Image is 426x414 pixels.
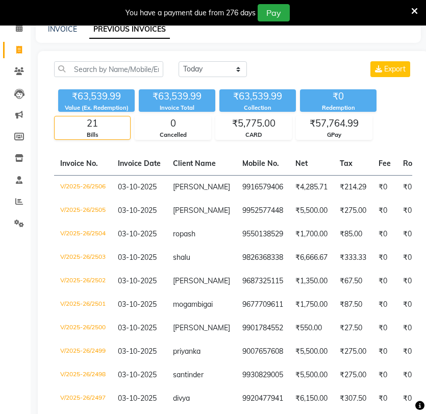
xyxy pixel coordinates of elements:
td: ₹1,350.00 [289,270,334,293]
span: 03-10-2025 [118,323,157,332]
td: 9007657608 [236,340,289,363]
td: ₹550.00 [289,316,334,340]
div: Collection [219,104,296,112]
td: 9916579406 [236,175,289,199]
span: Client Name [173,159,216,168]
div: Redemption [300,104,377,112]
td: 9901784552 [236,316,289,340]
td: ₹214.29 [334,175,372,199]
td: V/2025-26/2506 [54,175,112,199]
td: ₹0 [372,340,397,363]
span: 03-10-2025 [118,229,157,238]
td: V/2025-26/2499 [54,340,112,363]
td: ₹5,500.00 [289,363,334,387]
td: ₹1,700.00 [289,223,334,246]
div: 0 [135,116,211,131]
span: 03-10-2025 [118,394,157,403]
td: ₹0 [372,363,397,387]
td: ₹333.33 [334,246,372,270]
td: V/2025-26/2498 [54,363,112,387]
td: ₹0 [372,270,397,293]
span: 03-10-2025 [118,370,157,379]
td: ₹87.50 [334,293,372,316]
td: ₹0 [372,316,397,340]
td: ₹307.50 [334,387,372,410]
span: 03-10-2025 [118,206,157,215]
div: You have a payment due from 276 days [126,8,256,18]
span: 03-10-2025 [118,300,157,309]
span: Mobile No. [242,159,279,168]
td: ₹275.00 [334,363,372,387]
div: ₹5,775.00 [216,116,291,131]
span: 03-10-2025 [118,182,157,191]
td: V/2025-26/2504 [54,223,112,246]
td: ₹85.00 [334,223,372,246]
span: divya [173,394,190,403]
td: ₹0 [372,293,397,316]
td: V/2025-26/2505 [54,199,112,223]
span: [PERSON_NAME] [173,206,230,215]
div: Invoice Total [139,104,215,112]
td: V/2025-26/2503 [54,246,112,270]
span: [PERSON_NAME] [173,323,230,332]
span: santinder [173,370,204,379]
div: ₹57,764.99 [296,116,372,131]
div: Bills [55,131,130,139]
button: Export [370,61,410,77]
td: ₹67.50 [334,270,372,293]
td: ₹275.00 [334,199,372,223]
td: ₹5,500.00 [289,199,334,223]
td: ₹0 [372,199,397,223]
button: Pay [258,4,290,21]
td: V/2025-26/2502 [54,270,112,293]
span: Invoice No. [60,159,98,168]
td: 9550138529 [236,223,289,246]
span: Fee [379,159,391,168]
td: ₹6,150.00 [289,387,334,410]
td: ₹1,750.00 [289,293,334,316]
td: ₹6,666.67 [289,246,334,270]
input: Search by Name/Mobile/Email/Invoice No [54,61,163,77]
div: Value (Ex. Redemption) [58,104,135,112]
td: 9930829005 [236,363,289,387]
div: ₹63,539.99 [219,89,296,104]
td: ₹4,285.71 [289,175,334,199]
div: Cancelled [135,131,211,139]
span: ropash [173,229,195,238]
td: 9677709611 [236,293,289,316]
td: ₹0 [372,175,397,199]
span: [PERSON_NAME] [173,276,230,285]
span: priyanka [173,347,201,356]
td: V/2025-26/2497 [54,387,112,410]
span: mogambigai [173,300,213,309]
td: 9920477941 [236,387,289,410]
span: shalu [173,253,190,262]
td: ₹5,500.00 [289,340,334,363]
span: Invoice Date [118,159,161,168]
td: 9952577448 [236,199,289,223]
a: INVOICE [48,25,77,34]
div: 21 [55,116,130,131]
td: 9687325115 [236,270,289,293]
td: V/2025-26/2500 [54,316,112,340]
span: [PERSON_NAME] [173,182,230,191]
span: 03-10-2025 [118,347,157,356]
td: 9826368338 [236,246,289,270]
div: ₹0 [300,89,377,104]
td: ₹27.50 [334,316,372,340]
span: 03-10-2025 [118,253,157,262]
td: ₹0 [372,223,397,246]
span: Net [295,159,308,168]
a: PREVIOUS INVOICES [89,20,170,39]
td: ₹0 [372,387,397,410]
span: Tax [340,159,353,168]
td: V/2025-26/2501 [54,293,112,316]
span: Export [384,64,406,74]
td: ₹275.00 [334,340,372,363]
div: ₹63,539.99 [58,89,135,104]
div: GPay [296,131,372,139]
span: 03-10-2025 [118,276,157,285]
div: ₹63,539.99 [139,89,215,104]
td: ₹0 [372,246,397,270]
div: CARD [216,131,291,139]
